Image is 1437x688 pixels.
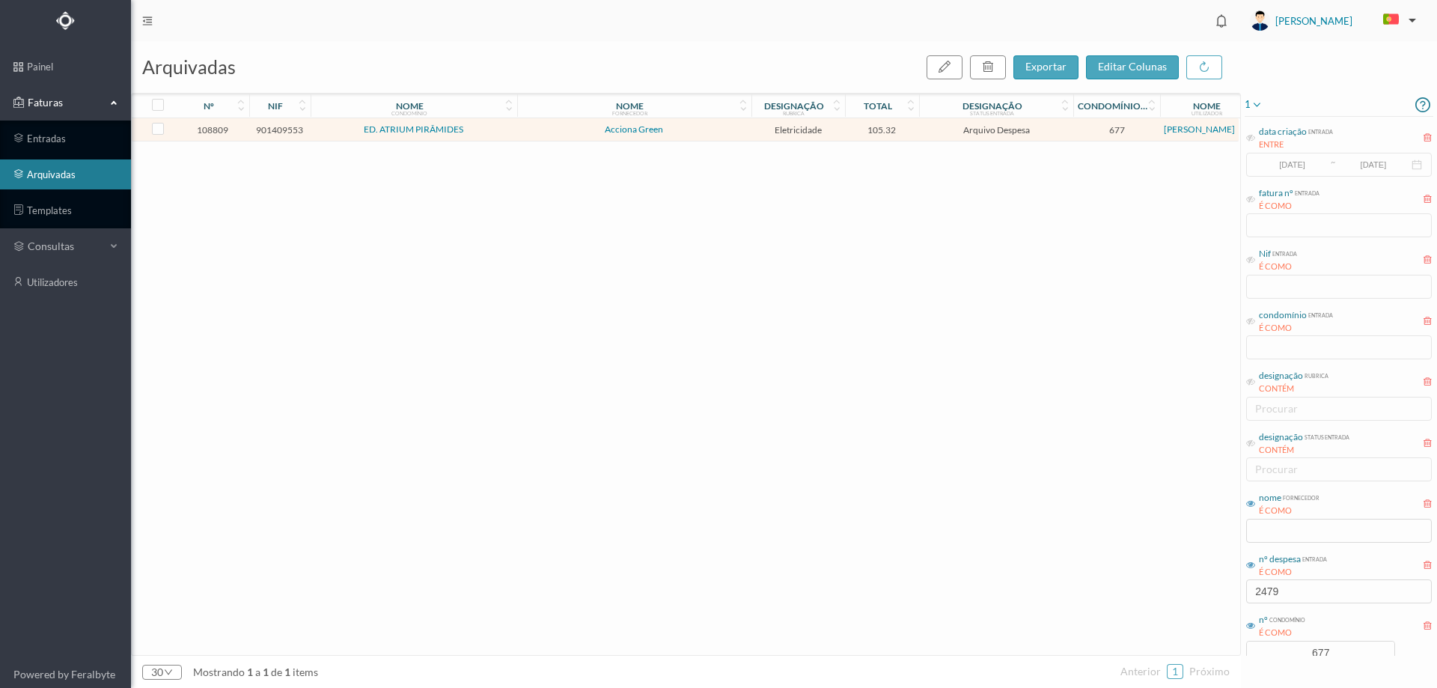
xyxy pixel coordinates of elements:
[1371,8,1422,32] button: PT
[1307,125,1333,136] div: entrada
[1259,383,1328,395] div: CONTÉM
[271,666,282,678] span: de
[391,110,427,116] div: condomínio
[1259,613,1268,627] div: nº
[204,100,214,112] div: nº
[970,110,1014,116] div: status entrada
[282,666,293,678] span: 1
[396,100,424,112] div: nome
[1212,11,1231,31] i: icon: bell
[260,666,271,678] span: 1
[1259,125,1307,138] div: data criação
[1025,60,1067,73] span: exportar
[1120,660,1161,684] li: Página Anterior
[849,124,916,136] span: 105.32
[1120,665,1161,678] span: anterior
[1303,430,1349,442] div: status entrada
[1013,55,1078,79] button: exportar
[1301,552,1327,564] div: entrada
[163,668,173,677] i: icon: down
[1281,491,1319,502] div: fornecedor
[755,124,841,136] span: Eletricidade
[1245,96,1263,114] span: 1
[1259,369,1303,383] div: designação
[1259,308,1307,322] div: condomínio
[1259,247,1271,261] div: Nif
[180,124,245,136] span: 108809
[193,666,245,678] span: mostrando
[1250,10,1270,31] img: user_titan3.af2715ee.jpg
[864,100,892,112] div: total
[1189,660,1230,684] li: Página Seguinte
[1259,627,1305,639] div: É COMO
[1259,138,1333,151] div: ENTRE
[1086,55,1179,79] button: editar colunas
[605,124,663,135] a: Acciona Green
[612,110,647,116] div: fornecedor
[1259,444,1349,457] div: CONTÉM
[783,110,805,116] div: rubrica
[1193,100,1221,112] div: nome
[1078,100,1147,112] div: condomínio nº
[1168,660,1183,683] a: 1
[56,11,75,30] img: Logo
[1167,664,1183,679] li: 1
[1303,369,1328,380] div: rubrica
[1293,186,1319,198] div: entrada
[1259,491,1281,505] div: nome
[253,124,307,136] span: 901409553
[1307,308,1333,320] div: entrada
[1415,93,1430,116] i: icon: question-circle-o
[1259,200,1319,213] div: É COMO
[1259,430,1303,444] div: designação
[364,124,463,135] a: ED. ATRIUM PIRÂMIDES
[255,666,260,678] span: a
[1259,261,1297,273] div: É COMO
[1259,552,1301,566] div: nº despesa
[616,100,644,112] div: nome
[1259,505,1319,517] div: É COMO
[1077,124,1156,136] span: 677
[142,16,153,26] i: icon: menu-fold
[1192,110,1222,116] div: utilizador
[1189,665,1230,678] span: próximo
[293,666,318,678] span: items
[1271,247,1297,258] div: entrada
[764,100,824,112] div: designação
[962,100,1022,112] div: designação
[1164,124,1235,135] a: [PERSON_NAME]
[1259,322,1333,335] div: É COMO
[24,95,106,110] span: Faturas
[28,239,103,254] span: consultas
[1259,566,1327,579] div: É COMO
[142,55,236,78] span: arquivadas
[1259,186,1293,200] div: fatura nº
[245,666,255,678] span: 1
[151,661,163,684] div: 30
[923,124,1070,136] span: Arquivo Despesa
[268,100,283,112] div: nif
[1268,613,1305,624] div: condomínio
